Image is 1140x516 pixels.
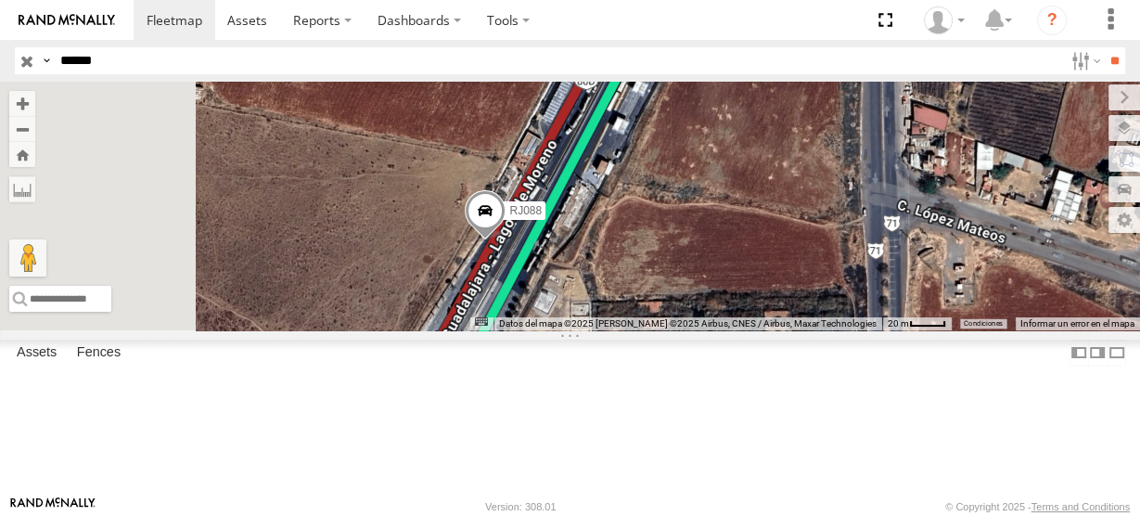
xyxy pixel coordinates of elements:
[1088,340,1107,367] label: Dock Summary Table to the Right
[1108,207,1140,233] label: Map Settings
[1108,340,1126,367] label: Hide Summary Table
[1070,340,1088,367] label: Dock Summary Table to the Left
[9,116,35,142] button: Zoom out
[882,317,952,330] button: Escala del mapa: 20 m por 36 píxeles
[9,142,35,167] button: Zoom Home
[1037,6,1067,35] i: ?
[917,6,971,34] div: Josue Jimenez
[9,176,35,202] label: Measure
[485,501,556,512] div: Version: 308.01
[1031,501,1130,512] a: Terms and Conditions
[19,14,115,27] img: rand-logo.svg
[1064,47,1104,74] label: Search Filter Options
[1020,318,1134,329] a: Informar un error en el mapa
[9,239,46,277] button: Arrastra el hombrecito naranja al mapa para abrir Street View
[9,91,35,116] button: Zoom in
[68,341,130,367] label: Fences
[7,341,66,367] label: Assets
[10,497,96,516] a: Visit our Website
[39,47,54,74] label: Search Query
[945,501,1130,512] div: © Copyright 2025 -
[499,318,877,329] span: Datos del mapa ©2025 [PERSON_NAME] ©2025 Airbus, CNES / Airbus, Maxar Technologies
[964,319,1003,327] a: Condiciones (se abre en una nueva pestaña)
[475,317,488,326] button: Combinaciones de teclas
[888,318,909,329] span: 20 m
[509,203,542,216] span: RJ088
